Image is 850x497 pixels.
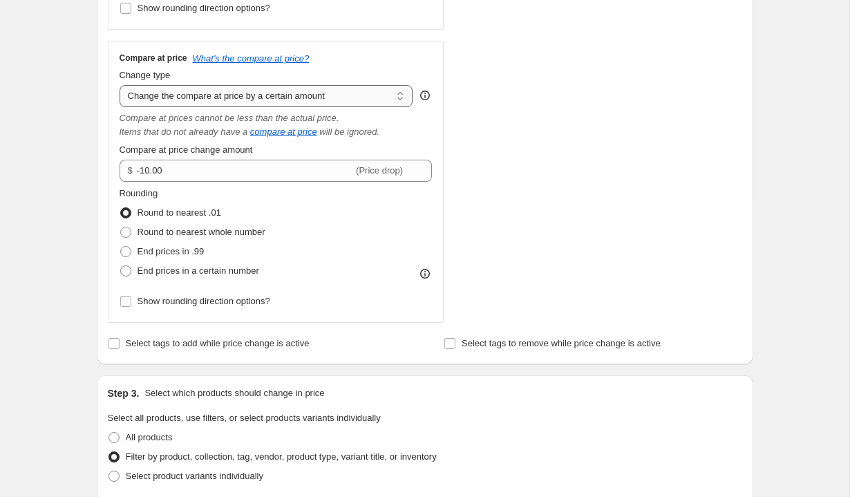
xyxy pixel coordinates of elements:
span: Select all products, use filters, or select products variants individually [108,413,381,423]
span: End prices in a certain number [138,265,259,276]
span: Round to nearest .01 [138,207,221,218]
span: Compare at price change amount [120,144,253,155]
i: will be ignored. [319,126,379,137]
span: Show rounding direction options? [138,3,270,13]
span: Select tags to add while price change is active [126,338,310,348]
span: Select product variants individually [126,471,263,481]
span: Round to nearest whole number [138,227,265,237]
h2: Step 3. [108,386,140,400]
input: -10.00 [137,160,353,182]
span: Rounding [120,188,158,198]
span: Change type [120,70,171,80]
button: compare at price [250,126,317,137]
span: (Price drop) [356,165,403,176]
span: $ [128,165,133,176]
span: All products [126,432,173,442]
span: End prices in .99 [138,246,205,256]
span: Select tags to remove while price change is active [462,338,661,348]
div: help [418,88,432,102]
h3: Compare at price [120,53,187,64]
button: What's the compare at price? [193,53,310,64]
span: Show rounding direction options? [138,296,270,306]
i: Compare at prices cannot be less than the actual price. [120,113,339,123]
i: Items that do not already have a [120,126,248,137]
span: Filter by product, collection, tag, vendor, product type, variant title, or inventory [126,451,437,462]
p: Select which products should change in price [144,386,324,400]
